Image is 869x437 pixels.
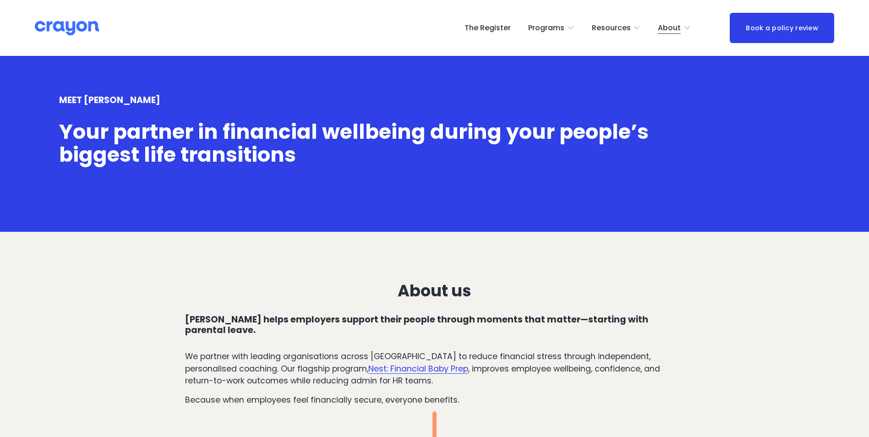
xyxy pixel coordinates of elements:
strong: [PERSON_NAME] helps employers support their people through moments that matter—starting with pare... [185,313,650,336]
p: We partner with leading organisations across [GEOGRAPHIC_DATA] to reduce financial stress through... [185,350,684,387]
a: folder dropdown [528,21,574,35]
img: Crayon [35,20,99,36]
span: Your partner in financial wellbeing during your people’s biggest life transitions [59,117,653,169]
span: Programs [528,22,564,35]
a: Book a policy review [730,13,834,43]
span: About [658,22,681,35]
h3: About us [185,282,684,300]
a: folder dropdown [658,21,691,35]
a: folder dropdown [592,21,641,35]
a: Nest: Financial Baby Prep [368,363,468,374]
span: Resources [592,22,631,35]
h4: MEET [PERSON_NAME] [59,95,810,106]
a: The Register [465,21,511,35]
p: Because when employees feel financially secure, everyone benefits. [185,394,684,406]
